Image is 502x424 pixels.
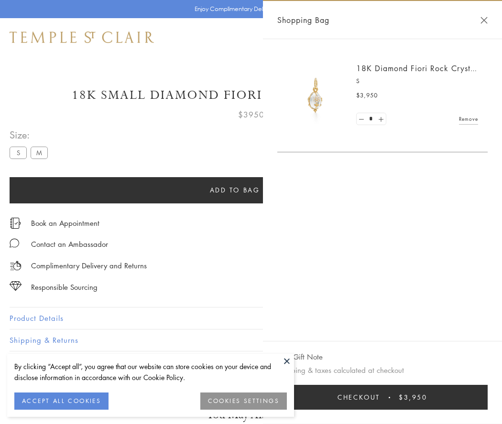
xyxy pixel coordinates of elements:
[338,392,380,403] span: Checkout
[376,113,385,125] a: Set quantity to 2
[10,87,492,104] h1: 18K Small Diamond Fiori Rock Crystal Amulet
[357,113,366,125] a: Set quantity to 0
[287,67,344,124] img: P51889-E11FIORI
[10,177,460,203] button: Add to bag
[200,392,287,410] button: COOKIES SETTINGS
[10,32,154,43] img: Temple St. Clair
[10,218,21,229] img: icon_appointment.svg
[238,108,264,121] span: $3950
[31,281,98,293] div: Responsible Sourcing
[31,260,147,272] p: Complimentary Delivery and Returns
[356,76,478,86] p: S
[10,127,52,143] span: Size:
[195,4,303,14] p: Enjoy Complimentary Delivery & Returns
[356,91,378,100] span: $3,950
[14,392,109,410] button: ACCEPT ALL COOKIES
[10,329,492,351] button: Shipping & Returns
[10,281,22,291] img: icon_sourcing.svg
[480,17,488,24] button: Close Shopping Bag
[10,351,492,373] button: Gifting
[277,364,488,376] p: Shipping & taxes calculated at checkout
[31,238,108,250] div: Contact an Ambassador
[10,260,22,272] img: icon_delivery.svg
[210,185,260,195] span: Add to bag
[10,307,492,329] button: Product Details
[14,361,287,383] div: By clicking “Accept all”, you agree that our website can store cookies on your device and disclos...
[277,351,323,363] button: Add Gift Note
[31,147,48,159] label: M
[31,218,99,228] a: Book an Appointment
[10,238,19,248] img: MessageIcon-01_2.svg
[459,114,478,124] a: Remove
[277,14,329,26] span: Shopping Bag
[277,385,488,410] button: Checkout $3,950
[10,147,27,159] label: S
[399,392,427,403] span: $3,950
